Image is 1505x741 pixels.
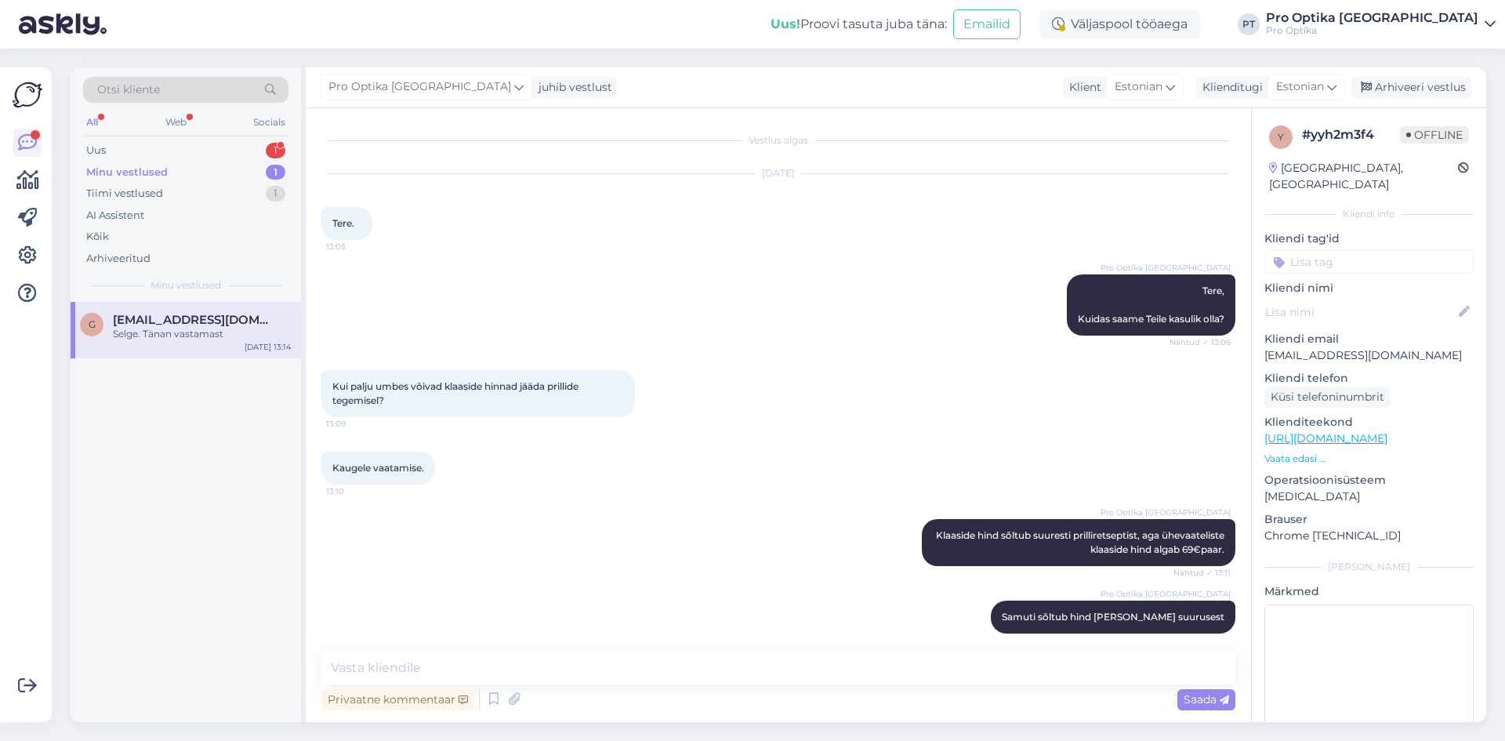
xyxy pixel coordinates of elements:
[1264,370,1474,387] p: Kliendi telefon
[332,462,424,474] span: Kaugele vaatamise.
[86,165,168,180] div: Minu vestlused
[1264,472,1474,489] p: Operatsioonisüsteem
[1276,78,1324,96] span: Estonian
[321,166,1235,180] div: [DATE]
[936,529,1227,555] span: Klaaside hind sõltub suuresti prilliretseptist, aga ühevaateliste klaaside hind algab 69€paar.
[245,341,292,353] div: [DATE] 13:14
[1101,507,1231,518] span: Pro Optika [GEOGRAPHIC_DATA]
[162,112,190,133] div: Web
[332,380,581,406] span: Kui palju umbes võivad klaaside hinnad jääda prillide tegemisel?
[13,80,42,110] img: Askly Logo
[86,143,106,158] div: Uus
[332,217,354,229] span: Tere.
[1264,331,1474,347] p: Kliendi email
[1264,207,1474,221] div: Kliendi info
[1172,567,1231,579] span: Nähtud ✓ 13:11
[97,82,160,98] span: Otsi kliente
[1278,131,1284,143] span: y
[326,418,385,430] span: 13:09
[1264,250,1474,274] input: Lisa tag
[771,15,947,34] div: Proovi tasuta juba täna:
[1266,24,1478,37] div: Pro Optika
[113,313,276,327] span: granbakanete2002@gmail.com
[86,186,163,202] div: Tiimi vestlused
[83,112,101,133] div: All
[1002,611,1224,623] span: Samuti sõltub hind [PERSON_NAME] suurusest
[1264,231,1474,247] p: Kliendi tag'id
[86,208,144,223] div: AI Assistent
[86,251,150,267] div: Arhiveeritud
[1351,77,1472,98] div: Arhiveeri vestlus
[1265,303,1456,321] input: Lisa nimi
[1264,280,1474,296] p: Kliendi nimi
[1264,431,1387,445] a: [URL][DOMAIN_NAME]
[1264,489,1474,505] p: [MEDICAL_DATA]
[1264,347,1474,364] p: [EMAIL_ADDRESS][DOMAIN_NAME]
[771,16,800,31] b: Uus!
[1101,588,1231,600] span: Pro Optika [GEOGRAPHIC_DATA]
[113,327,292,341] div: Selge. Tänan vastamast
[1266,12,1478,24] div: Pro Optika [GEOGRAPHIC_DATA]
[532,79,612,96] div: juhib vestlust
[89,318,96,330] span: g
[1101,262,1231,274] span: Pro Optika [GEOGRAPHIC_DATA]
[1264,528,1474,544] p: Chrome [TECHNICAL_ID]
[1172,634,1231,646] span: Nähtud ✓ 13:12
[1238,13,1260,35] div: PT
[1115,78,1162,96] span: Estonian
[326,485,385,497] span: 13:10
[1264,387,1391,408] div: Küsi telefoninumbrit
[150,278,221,292] span: Minu vestlused
[1170,336,1231,348] span: Nähtud ✓ 13:06
[328,78,511,96] span: Pro Optika [GEOGRAPHIC_DATA]
[250,112,288,133] div: Socials
[1269,160,1458,193] div: [GEOGRAPHIC_DATA], [GEOGRAPHIC_DATA]
[1264,583,1474,600] p: Märkmed
[1264,511,1474,528] p: Brauser
[953,9,1021,39] button: Emailid
[326,241,385,252] span: 13:05
[266,143,285,158] div: 1
[86,229,109,245] div: Kõik
[1264,452,1474,466] p: Vaata edasi ...
[1400,126,1469,143] span: Offline
[1184,692,1229,706] span: Saada
[1264,560,1474,574] div: [PERSON_NAME]
[1264,414,1474,430] p: Klienditeekond
[1266,12,1496,37] a: Pro Optika [GEOGRAPHIC_DATA]Pro Optika
[1302,125,1400,144] div: # yyh2m3f4
[1039,10,1200,38] div: Väljaspool tööaega
[266,165,285,180] div: 1
[266,186,285,202] div: 1
[321,133,1235,147] div: Vestlus algas
[1063,79,1101,96] div: Klient
[321,689,474,710] div: Privaatne kommentaar
[1196,79,1263,96] div: Klienditugi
